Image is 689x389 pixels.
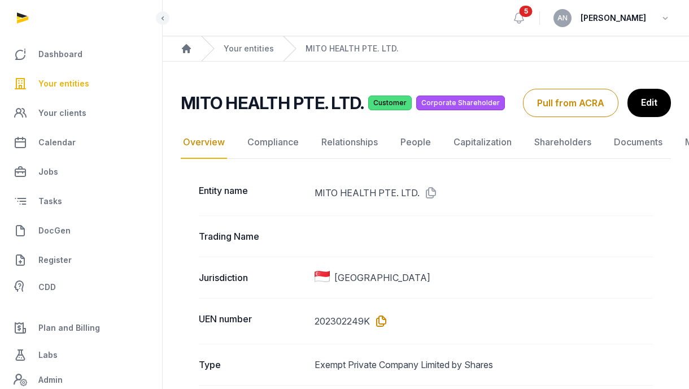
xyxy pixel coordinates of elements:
dt: Entity name [199,184,306,202]
a: Relationships [319,126,380,159]
span: Your clients [38,106,86,120]
nav: Tabs [181,126,671,159]
span: Your entities [38,77,89,90]
a: DocGen [9,217,153,244]
a: Tasks [9,188,153,215]
dd: Exempt Private Company Limited by Shares [315,358,653,371]
a: Overview [181,126,227,159]
dt: Trading Name [199,230,306,243]
button: Pull from ACRA [523,89,618,117]
span: AN [557,15,568,21]
span: Register [38,253,72,267]
span: DocGen [38,224,71,237]
span: CDD [38,280,56,294]
span: Plan and Billing [38,321,100,335]
a: Your entities [9,70,153,97]
span: Corporate Shareholder [416,96,505,110]
span: Calendar [38,136,76,149]
a: Jobs [9,158,153,185]
a: Dashboard [9,41,153,68]
a: CDD [9,276,153,299]
a: Your entities [224,43,274,54]
nav: Breadcrumb [163,36,689,62]
button: AN [553,9,572,27]
a: Calendar [9,129,153,156]
a: Edit [627,89,671,117]
dt: Type [199,358,306,371]
a: Labs [9,342,153,369]
a: MITO HEALTH PTE. LTD. [306,43,399,54]
a: Plan and Billing [9,314,153,342]
span: Tasks [38,194,62,208]
span: Admin [38,373,63,387]
span: Labs [38,348,58,362]
span: [GEOGRAPHIC_DATA] [334,271,430,284]
dd: MITO HEALTH PTE. LTD. [315,184,653,202]
a: People [398,126,433,159]
a: Capitalization [451,126,514,159]
span: Jobs [38,165,58,179]
a: Your clients [9,100,153,127]
dt: Jurisdiction [199,271,306,284]
h2: MITO HEALTH PTE. LTD. [181,93,364,113]
a: Shareholders [532,126,594,159]
span: 5 [520,6,533,17]
dt: UEN number [199,312,306,330]
a: Documents [612,126,665,159]
a: Register [9,247,153,274]
span: [PERSON_NAME] [581,11,646,25]
span: Dashboard [38,47,82,61]
a: Compliance [245,126,301,159]
dd: 202302249K [315,312,653,330]
span: Customer [368,96,412,110]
